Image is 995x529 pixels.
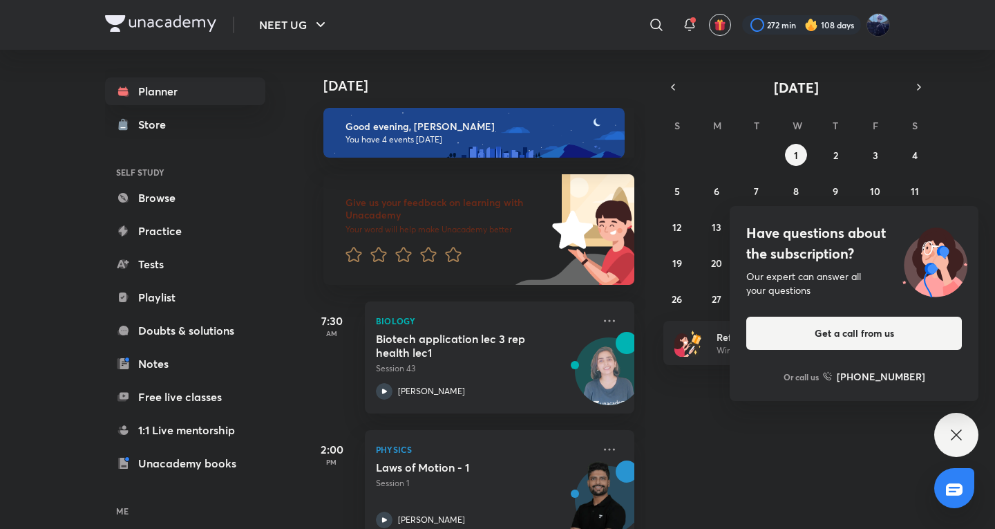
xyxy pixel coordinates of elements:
img: evening [323,108,625,158]
button: October 6, 2025 [705,180,728,202]
a: Tests [105,250,265,278]
h6: Refer friends [717,330,887,344]
span: [DATE] [774,78,819,97]
p: PM [304,458,359,466]
a: Company Logo [105,15,216,35]
button: October 8, 2025 [785,180,807,202]
abbr: October 3, 2025 [873,149,878,162]
button: October 20, 2025 [705,252,728,274]
abbr: Thursday [833,119,838,132]
button: avatar [709,14,731,36]
abbr: October 7, 2025 [754,185,759,198]
abbr: Wednesday [793,119,802,132]
button: NEET UG [251,11,337,39]
h6: SELF STUDY [105,160,265,184]
abbr: October 27, 2025 [712,293,721,306]
p: [PERSON_NAME] [398,385,465,398]
img: Company Logo [105,15,216,32]
abbr: October 2, 2025 [833,149,838,162]
a: 1:1 Live mentorship [105,416,265,444]
img: ttu_illustration_new.svg [891,223,978,297]
abbr: Tuesday [754,119,759,132]
div: Store [138,116,174,133]
h5: 7:30 [304,313,359,329]
img: feedback_image [505,174,634,285]
a: Store [105,111,265,138]
abbr: October 9, 2025 [833,185,838,198]
abbr: Monday [713,119,721,132]
button: October 26, 2025 [666,288,688,310]
h4: Have questions about the subscription? [746,223,962,264]
div: Our expert can answer all your questions [746,270,962,297]
button: October 12, 2025 [666,216,688,238]
a: Free live classes [105,383,265,411]
h5: Laws of Motion - 1 [376,461,548,474]
button: October 10, 2025 [864,180,887,202]
p: [PERSON_NAME] [398,514,465,526]
img: Kushagra Singh [866,13,890,37]
button: October 5, 2025 [666,180,688,202]
p: Win a laptop, vouchers & more [717,344,887,357]
abbr: October 19, 2025 [672,257,682,270]
abbr: Sunday [674,119,680,132]
button: October 13, 2025 [705,216,728,238]
abbr: October 10, 2025 [870,185,880,198]
button: October 27, 2025 [705,288,728,310]
abbr: Saturday [912,119,918,132]
button: October 2, 2025 [824,144,846,166]
h5: 2:00 [304,441,359,458]
a: Practice [105,217,265,245]
a: [PHONE_NUMBER] [823,369,925,384]
button: October 11, 2025 [904,180,926,202]
button: October 4, 2025 [904,144,926,166]
p: AM [304,329,359,337]
button: October 1, 2025 [785,144,807,166]
a: Browse [105,184,265,212]
a: Notes [105,350,265,378]
abbr: October 26, 2025 [672,293,682,306]
img: Avatar [576,345,642,411]
abbr: October 6, 2025 [714,185,719,198]
p: Your word will help make Unacademy better [345,224,547,235]
button: October 9, 2025 [824,180,846,202]
p: Session 1 [376,477,593,490]
button: Get a call from us [746,317,962,350]
p: Biology [376,313,593,329]
button: October 19, 2025 [666,252,688,274]
a: Doubts & solutions [105,317,265,344]
h6: ME [105,499,265,523]
h6: Give us your feedback on learning with Unacademy [345,196,547,221]
abbr: October 12, 2025 [672,221,681,234]
a: Playlist [105,284,265,311]
p: Session 43 [376,362,593,375]
p: Physics [376,441,593,458]
abbr: October 5, 2025 [674,185,680,198]
h4: [DATE] [323,77,648,94]
p: You have 4 events [DATE] [345,134,612,145]
p: Or call us [784,371,819,383]
img: avatar [714,19,726,31]
button: October 7, 2025 [746,180,768,202]
abbr: October 13, 2025 [712,221,721,234]
a: Planner [105,77,265,105]
abbr: October 11, 2025 [911,185,919,198]
abbr: October 8, 2025 [793,185,799,198]
a: Unacademy books [105,449,265,477]
button: [DATE] [683,77,909,97]
abbr: October 20, 2025 [711,257,722,270]
button: October 3, 2025 [864,144,887,166]
abbr: October 1, 2025 [794,149,798,162]
h6: [PHONE_NUMBER] [837,369,925,384]
abbr: October 4, 2025 [912,149,918,162]
h5: Biotech application lec 3 rep health lec1 [376,332,548,360]
img: streak [804,18,818,32]
img: referral [674,329,702,357]
abbr: Friday [873,119,878,132]
h6: Good evening, [PERSON_NAME] [345,120,612,133]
